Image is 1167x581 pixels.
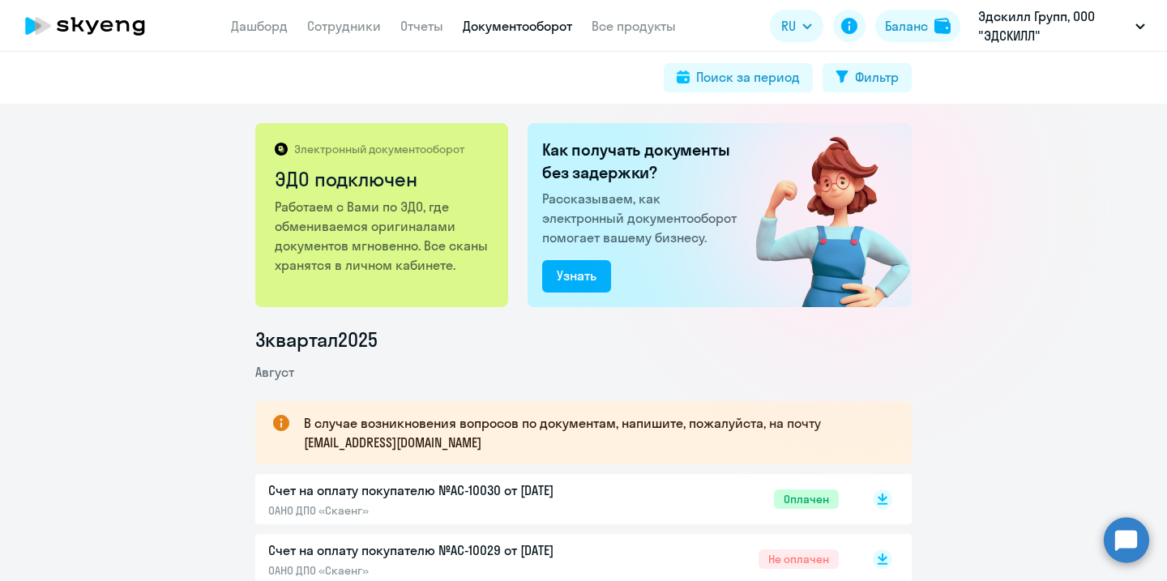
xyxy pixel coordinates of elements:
img: connected [729,123,912,307]
span: Август [255,364,294,380]
div: Баланс [885,16,928,36]
p: Счет на оплату покупателю №AC-10029 от [DATE] [268,540,609,560]
button: Эдскилл Групп, ООО "ЭДСКИЛЛ" [970,6,1153,45]
li: 3 квартал 2025 [255,327,912,352]
p: Счет на оплату покупателю №AC-10030 от [DATE] [268,481,609,500]
button: Балансbalance [875,10,960,42]
p: Рассказываем, как электронный документооборот помогает вашему бизнесу. [542,189,743,247]
a: Сотрудники [307,18,381,34]
p: Эдскилл Групп, ООО "ЭДСКИЛЛ" [978,6,1129,45]
a: Счет на оплату покупателю №AC-10029 от [DATE]ОАНО ДПО «Скаенг»Не оплачен [268,540,839,578]
p: В случае возникновения вопросов по документам, напишите, пожалуйста, на почту [EMAIL_ADDRESS][DOM... [304,413,883,452]
p: Электронный документооборот [294,142,464,156]
a: Все продукты [592,18,676,34]
button: RU [770,10,823,42]
a: Дашборд [231,18,288,34]
a: Отчеты [400,18,443,34]
button: Поиск за период [664,63,813,92]
button: Узнать [542,260,611,293]
p: ОАНО ДПО «Скаенг» [268,503,609,518]
p: ОАНО ДПО «Скаенг» [268,563,609,578]
a: Счет на оплату покупателю №AC-10030 от [DATE]ОАНО ДПО «Скаенг»Оплачен [268,481,839,518]
h2: ЭДО подключен [275,166,491,192]
div: Узнать [557,266,596,285]
span: Оплачен [774,489,839,509]
span: RU [781,16,796,36]
p: Работаем с Вами по ЭДО, где обмениваемся оригиналами документов мгновенно. Все сканы хранятся в л... [275,197,491,275]
div: Фильтр [855,67,899,87]
img: balance [934,18,951,34]
button: Фильтр [823,63,912,92]
span: Не оплачен [759,549,839,569]
a: Документооборот [463,18,572,34]
div: Поиск за период [696,67,800,87]
h2: Как получать документы без задержки? [542,139,743,184]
